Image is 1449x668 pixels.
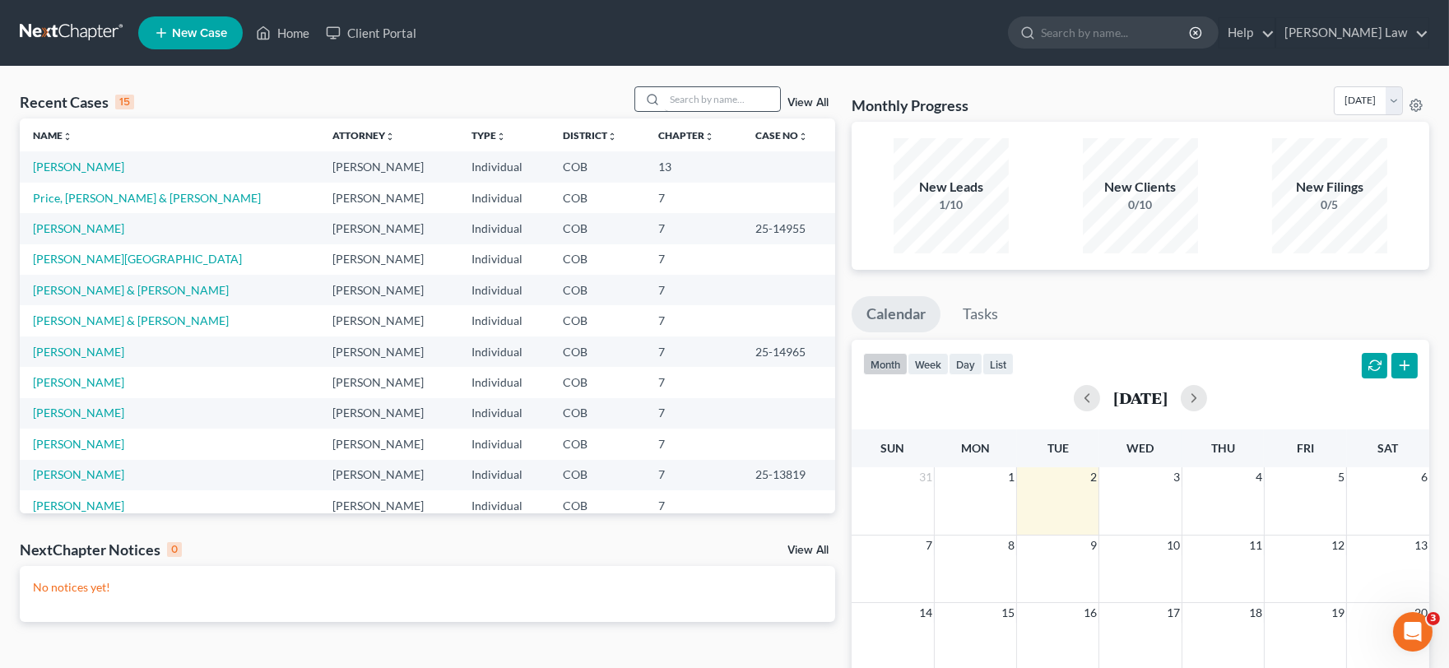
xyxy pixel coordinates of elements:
td: COB [550,336,645,367]
td: Individual [458,398,550,429]
td: [PERSON_NAME] [320,244,459,275]
div: Recent Cases [20,92,134,112]
div: 0/10 [1083,197,1198,213]
td: [PERSON_NAME] [320,490,459,521]
button: day [949,353,982,375]
input: Search by name... [1041,17,1191,48]
button: month [863,353,908,375]
span: New Case [172,27,227,39]
div: 0/5 [1272,197,1387,213]
i: unfold_more [496,132,506,141]
td: 7 [645,305,742,336]
span: 20 [1413,603,1429,623]
td: 7 [645,367,742,397]
iframe: Intercom live chat [1393,612,1433,652]
td: [PERSON_NAME] [320,336,459,367]
td: Individual [458,429,550,459]
a: Tasks [948,296,1013,332]
a: Price, [PERSON_NAME] & [PERSON_NAME] [33,191,261,205]
td: Individual [458,213,550,244]
div: New Leads [894,178,1009,197]
td: [PERSON_NAME] [320,151,459,182]
input: Search by name... [665,87,780,111]
td: Individual [458,490,550,521]
span: 18 [1247,603,1264,623]
i: unfold_more [704,132,714,141]
span: 17 [1165,603,1182,623]
span: 5 [1336,467,1346,487]
td: 25-13819 [742,460,835,490]
td: COB [550,213,645,244]
td: 13 [645,151,742,182]
td: 7 [645,183,742,213]
td: Individual [458,183,550,213]
td: 7 [645,336,742,367]
span: Mon [961,441,990,455]
i: unfold_more [63,132,72,141]
span: 2 [1089,467,1098,487]
td: COB [550,490,645,521]
a: [PERSON_NAME] [33,221,124,235]
div: NextChapter Notices [20,540,182,559]
span: 3 [1172,467,1182,487]
span: Wed [1126,441,1154,455]
div: New Filings [1272,178,1387,197]
td: [PERSON_NAME] [320,305,459,336]
a: [PERSON_NAME] Law [1276,18,1428,48]
a: View All [787,97,829,109]
td: COB [550,183,645,213]
span: 15 [1000,603,1016,623]
td: Individual [458,336,550,367]
button: week [908,353,949,375]
td: 25-14965 [742,336,835,367]
td: Individual [458,305,550,336]
a: Typeunfold_more [471,129,506,141]
a: Case Nounfold_more [755,129,808,141]
a: [PERSON_NAME] [33,406,124,420]
td: COB [550,460,645,490]
td: 7 [645,244,742,275]
span: Sun [881,441,905,455]
td: [PERSON_NAME] [320,275,459,305]
td: 7 [645,490,742,521]
td: Individual [458,275,550,305]
a: [PERSON_NAME] [33,375,124,389]
i: unfold_more [386,132,396,141]
td: COB [550,275,645,305]
span: 14 [917,603,934,623]
span: Thu [1211,441,1235,455]
span: 4 [1254,467,1264,487]
div: 15 [115,95,134,109]
span: 13 [1413,536,1429,555]
td: [PERSON_NAME] [320,460,459,490]
td: COB [550,398,645,429]
i: unfold_more [798,132,808,141]
td: [PERSON_NAME] [320,398,459,429]
a: [PERSON_NAME] & [PERSON_NAME] [33,313,229,327]
a: [PERSON_NAME] [33,437,124,451]
a: Calendar [852,296,940,332]
td: Individual [458,367,550,397]
td: [PERSON_NAME] [320,367,459,397]
span: 8 [1006,536,1016,555]
span: 1 [1006,467,1016,487]
a: [PERSON_NAME] [33,499,124,513]
a: Help [1219,18,1275,48]
td: [PERSON_NAME] [320,183,459,213]
td: 25-14955 [742,213,835,244]
button: list [982,353,1014,375]
div: 0 [167,542,182,557]
td: Individual [458,460,550,490]
td: 7 [645,429,742,459]
div: 1/10 [894,197,1009,213]
a: Chapterunfold_more [658,129,714,141]
a: Attorneyunfold_more [333,129,396,141]
span: 9 [1089,536,1098,555]
a: View All [787,545,829,556]
a: [PERSON_NAME] [33,160,124,174]
span: 3 [1427,612,1440,625]
span: 31 [917,467,934,487]
span: 10 [1165,536,1182,555]
a: [PERSON_NAME][GEOGRAPHIC_DATA] [33,252,242,266]
td: [PERSON_NAME] [320,213,459,244]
